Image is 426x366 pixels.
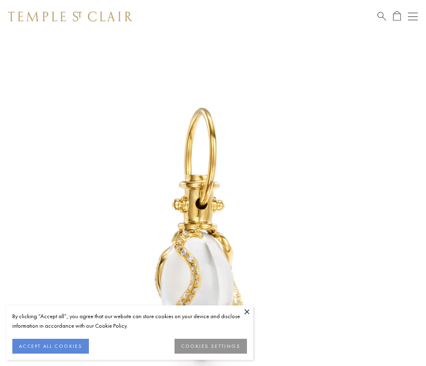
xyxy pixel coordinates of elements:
[175,339,247,354] button: COOKIES SETTINGS
[8,12,133,21] img: Temple St. Clair
[12,312,247,331] div: By clicking “Accept all”, you agree that our website can store cookies on your device and disclos...
[408,12,418,21] button: Open navigation
[377,11,386,21] a: Search
[12,339,89,354] button: ACCEPT ALL COOKIES
[393,11,401,21] a: Open Shopping Bag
